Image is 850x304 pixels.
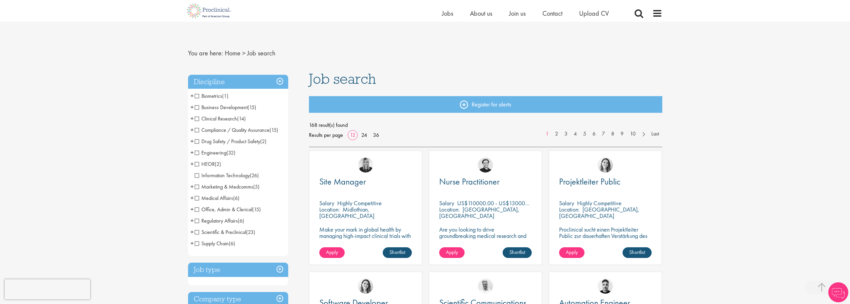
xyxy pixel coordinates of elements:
[577,199,622,207] p: Highly Competitive
[828,282,848,302] img: Chatbot
[195,115,246,122] span: Clinical Research
[190,147,194,158] span: +
[309,96,662,113] a: Register for alerts
[246,229,255,236] span: (23)
[319,176,366,187] span: Site Manager
[195,195,233,202] span: Medical Affairs
[371,131,381,138] a: 36
[627,130,639,138] a: 10
[195,172,250,179] span: Information Technology
[326,249,338,256] span: Apply
[238,217,244,224] span: (6)
[190,113,194,123] span: +
[195,92,228,99] span: Biometrics
[598,158,613,173] img: Nur Ergiydiren
[195,217,238,224] span: Regulatory Affairs
[195,161,215,168] span: HEOR
[190,216,194,226] span: +
[225,49,240,57] a: breadcrumb link
[188,75,288,89] h3: Discipline
[195,183,260,190] span: Marketing & Medcomms
[226,149,235,156] span: (32)
[559,206,639,220] p: [GEOGRAPHIC_DATA], [GEOGRAPHIC_DATA]
[337,199,382,207] p: Highly Competitive
[195,138,267,145] span: Drug Safety / Product Safety
[579,9,609,18] a: Upload CV
[252,206,261,213] span: (15)
[195,229,255,236] span: Scientific & Preclinical
[233,195,239,202] span: (6)
[237,115,246,122] span: (14)
[190,91,194,101] span: +
[348,131,358,138] a: 12
[589,130,599,138] a: 6
[598,279,613,294] img: Dean Fisher
[195,206,261,213] span: Office, Admin & Clerical
[195,92,222,99] span: Biometrics
[559,247,584,258] a: Apply
[309,70,376,88] span: Job search
[559,176,620,187] span: Projektleiter Public
[190,136,194,146] span: +
[559,199,574,207] span: Salary
[319,206,340,213] span: Location:
[195,126,278,133] span: Compliance / Quality Assurance
[599,130,608,138] a: 7
[5,279,90,299] iframe: reCAPTCHA
[439,206,460,213] span: Location:
[195,206,252,213] span: Office, Admin & Clerical
[648,130,662,138] a: Last
[319,247,345,258] a: Apply
[319,206,374,220] p: Midlothian, [GEOGRAPHIC_DATA]
[190,182,194,192] span: +
[195,240,235,247] span: Supply Chain
[439,226,532,252] p: Are you looking to drive groundbreaking medical research and make a real impact-join our client a...
[188,49,223,57] span: You are here:
[188,263,288,277] div: Job type
[242,49,245,57] span: >
[195,115,237,122] span: Clinical Research
[195,149,235,156] span: Engineering
[542,9,562,18] span: Contact
[195,172,259,179] span: Information Technology
[358,158,373,173] img: Janelle Jones
[439,176,500,187] span: Nurse Practitioner
[509,9,526,18] a: Join us
[195,104,247,111] span: Business Development
[195,195,239,202] span: Medical Affairs
[478,279,493,294] img: Joshua Bye
[195,104,256,111] span: Business Development
[195,217,244,224] span: Regulatory Affairs
[470,9,492,18] span: About us
[195,240,229,247] span: Supply Chain
[358,279,373,294] img: Nur Ergiydiren
[190,159,194,169] span: +
[195,161,221,168] span: HEOR
[270,126,278,133] span: (15)
[478,158,493,173] img: Nico Kohlwes
[580,130,589,138] a: 5
[442,9,453,18] a: Jobs
[617,130,627,138] a: 9
[439,178,532,186] a: Nurse Practitioner
[195,183,253,190] span: Marketing & Medcomms
[570,130,580,138] a: 4
[623,247,652,258] a: Shortlist
[439,199,454,207] span: Salary
[319,199,334,207] span: Salary
[190,125,194,135] span: +
[215,161,221,168] span: (2)
[195,126,270,133] span: Compliance / Quality Assurance
[229,240,235,247] span: (6)
[260,138,267,145] span: (2)
[457,199,562,207] p: US$110000.00 - US$130000.00 per annum
[552,130,561,138] a: 2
